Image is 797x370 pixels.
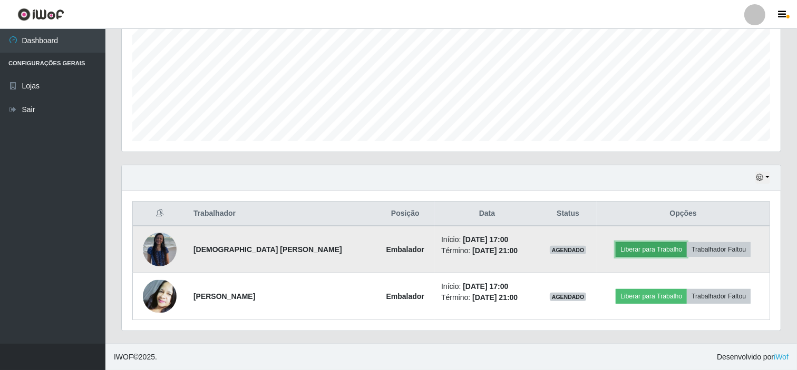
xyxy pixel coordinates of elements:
time: [DATE] 21:00 [472,293,518,302]
time: [DATE] 17:00 [463,282,508,291]
button: Trabalhador Faltou [687,289,751,304]
span: AGENDADO [550,246,587,254]
th: Opções [597,202,770,226]
span: Desenvolvido por [717,352,789,363]
img: 1664103372055.jpeg [143,233,177,266]
li: Término: [441,245,533,256]
button: Liberar para Trabalho [616,289,687,304]
li: Início: [441,281,533,292]
span: IWOF [114,353,133,361]
th: Data [435,202,539,226]
strong: Embalador [386,292,424,301]
li: Término: [441,292,533,303]
img: CoreUI Logo [17,8,64,21]
button: Liberar para Trabalho [616,242,687,257]
button: Trabalhador Faltou [687,242,751,257]
strong: [PERSON_NAME] [193,292,255,301]
span: © 2025 . [114,352,157,363]
li: Início: [441,234,533,245]
th: Status [539,202,597,226]
strong: [DEMOGRAPHIC_DATA] [PERSON_NAME] [193,245,342,254]
strong: Embalador [386,245,424,254]
span: AGENDADO [550,293,587,301]
time: [DATE] 21:00 [472,246,518,255]
img: 1724612024649.jpeg [143,280,177,313]
th: Trabalhador [187,202,376,226]
a: iWof [774,353,789,361]
th: Posição [375,202,435,226]
time: [DATE] 17:00 [463,235,508,244]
